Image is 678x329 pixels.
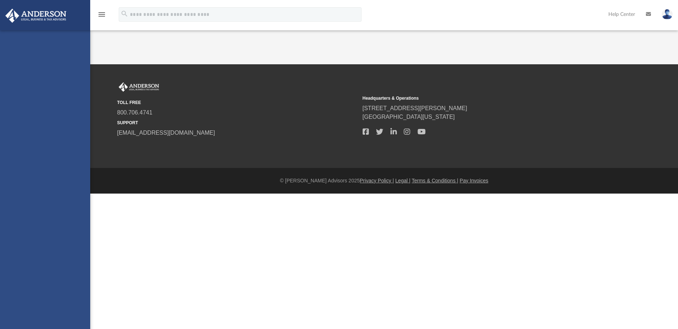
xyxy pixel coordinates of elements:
div: © [PERSON_NAME] Advisors 2025 [90,177,678,185]
small: Headquarters & Operations [363,95,603,101]
a: [EMAIL_ADDRESS][DOMAIN_NAME] [117,130,215,136]
small: TOLL FREE [117,99,358,106]
a: Privacy Policy | [360,178,394,183]
small: SUPPORT [117,120,358,126]
i: search [121,10,128,18]
a: [GEOGRAPHIC_DATA][US_STATE] [363,114,455,120]
i: menu [97,10,106,19]
a: [STREET_ADDRESS][PERSON_NAME] [363,105,467,111]
a: Terms & Conditions | [412,178,458,183]
a: Pay Invoices [460,178,488,183]
a: Legal | [395,178,411,183]
a: menu [97,14,106,19]
img: Anderson Advisors Platinum Portal [117,82,161,92]
img: Anderson Advisors Platinum Portal [3,9,69,23]
a: 800.706.4741 [117,109,153,116]
img: User Pic [662,9,673,20]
